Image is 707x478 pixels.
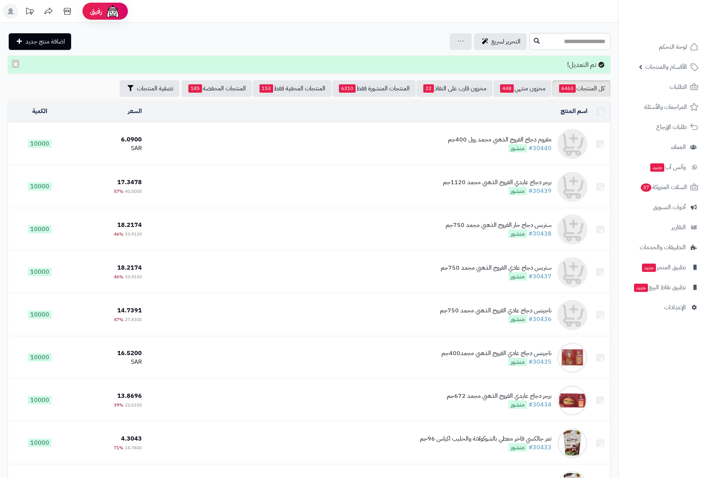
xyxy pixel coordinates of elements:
span: 4.3043 [121,434,142,443]
a: أدوات التسويق [623,198,702,216]
span: الأقسام والمنتجات [645,62,687,72]
span: التحرير لسريع [491,37,521,46]
span: 10000 [28,439,51,447]
a: مخزون قارب على النفاذ22 [416,80,493,97]
span: 71% [114,444,123,451]
span: التقارير [671,222,686,233]
span: منشور [508,400,527,409]
a: اسم المنتج [561,107,587,116]
span: 37 [640,183,652,192]
a: #30440 [528,144,552,153]
img: ناجيتس دجاج عادي الفروج الذهبي مجمد 750جم [557,300,587,330]
span: منشور [508,272,527,281]
a: لوحة التحكم [623,38,702,56]
span: 39% [114,402,123,408]
img: logo-2.png [656,6,700,22]
span: 22 [423,84,434,93]
span: 18.2174 [117,220,142,230]
span: 13.8696 [117,391,142,400]
button: تصفية المنتجات [120,80,179,97]
span: أدوات التسويق [653,202,686,213]
a: المنتجات المخفضة185 [182,80,252,97]
img: ستربس دجاج عادي الفروج الذهبي مجمد 750جم [557,257,587,287]
span: التطبيقات والخدمات [640,242,686,253]
a: #30439 [528,186,552,196]
div: برجر دجاج عايدي الفروج الذهبي مجمد 1120جم [443,178,552,187]
div: مفروم دجاج الفروج الذهبي مجمد رول 400جم [448,135,552,144]
span: 10000 [28,140,51,148]
a: تحديثات المنصة [20,4,39,21]
div: ناجيتس دجاج عادي الفروج الذهبي مجمد400جم [441,349,552,358]
span: اضافة منتج جديد [25,37,65,46]
span: جديد [642,264,656,272]
span: 14.7800 [125,444,142,451]
a: #30433 [528,443,552,452]
a: التقارير [623,218,702,236]
a: التحرير لسريع [474,33,527,50]
div: تم التعديل! [8,56,611,74]
span: 448 [500,84,514,93]
a: #30437 [528,272,552,281]
span: لوحة التحكم [659,42,687,52]
span: 10000 [28,225,51,233]
div: ستربس دجاج حار الفروج الذهبي مجمد 750جم [446,221,552,230]
span: 17.3478 [117,178,142,187]
span: 10000 [28,310,51,319]
div: ناجيتس دجاج عادي الفروج الذهبي مجمد 750جم [440,306,552,315]
span: 185 [188,84,202,93]
span: وآتس آب [650,162,686,172]
div: 16.5200 [75,349,142,358]
span: 27.8300 [125,316,142,323]
div: SAR [75,358,142,366]
img: ناجيتس دجاج عادي الفروج الذهبي مجمد400جم [557,343,587,373]
span: المراجعات والأسئلة [644,102,687,112]
a: طلبات الإرجاع [623,118,702,136]
span: تطبيق نقاط البيع [633,282,686,293]
img: تمر جالكسي فاخر مغطي بالشوكولاتة والحليب اكياس 96جم [557,428,587,458]
span: جديد [650,163,664,172]
span: العملاء [671,142,686,152]
img: ستربس دجاج حار الفروج الذهبي مجمد 750جم [557,214,587,245]
span: 33.9130 [125,231,142,237]
span: الإعدادات [664,302,686,313]
a: تطبيق المتجرجديد [623,258,702,276]
a: #30434 [528,400,552,409]
a: الإعدادات [623,298,702,317]
a: الطلبات [623,78,702,96]
a: المراجعات والأسئلة [623,98,702,116]
span: تطبيق المتجر [641,262,686,273]
img: برجر دجاج عايدي الفروج الذهبي مجمد 1120جم [557,172,587,202]
span: 40.0000 [125,188,142,195]
a: المنتجات المنشورة فقط6310 [332,80,416,97]
span: طلبات الإرجاع [656,122,687,132]
img: مفروم دجاج الفروج الذهبي مجمد رول 400جم [557,129,587,159]
a: تطبيق نقاط البيعجديد [623,278,702,296]
span: 33.9130 [125,273,142,280]
a: الكمية [32,107,47,116]
img: برجر دجاج عايدي الفروج الذهبي مجمد 672جم [557,385,587,416]
span: منشور [508,144,527,152]
div: 6.0900 [75,135,142,144]
a: #30438 [528,229,552,238]
a: السعر [128,107,142,116]
span: منشور [508,358,527,366]
a: اضافة منتج جديد [9,33,71,50]
img: ai-face.png [105,4,120,19]
span: جديد [634,284,648,292]
a: المنتجات المخفية فقط153 [253,80,331,97]
div: تمر جالكسي فاخر مغطي بالشوكولاتة والحليب اكياس 96جم [420,435,552,443]
a: وآتس آبجديد [623,158,702,176]
span: منشور [508,187,527,195]
span: السلات المتروكة [640,182,687,192]
span: رفيق [90,7,102,16]
span: منشور [508,230,527,238]
a: السلات المتروكة37 [623,178,702,196]
span: منشور [508,315,527,323]
span: 10000 [28,268,51,276]
span: 14.7391 [117,306,142,315]
a: #30435 [528,357,552,366]
span: 10000 [28,182,51,191]
span: 10000 [28,396,51,404]
div: SAR [75,144,142,153]
a: التطبيقات والخدمات [623,238,702,256]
